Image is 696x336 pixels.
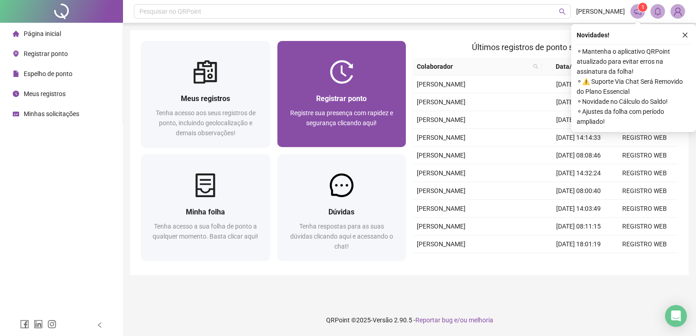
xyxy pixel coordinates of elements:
[277,154,406,260] a: DúvidasTenha respostas para as suas dúvidas clicando aqui e acessando o chat!
[13,71,19,77] span: file
[542,58,606,76] th: Data/Hora
[612,164,678,182] td: REGISTRO WEB
[638,3,647,12] sup: 1
[34,320,43,329] span: linkedin
[417,81,466,88] span: [PERSON_NAME]
[546,200,612,218] td: [DATE] 14:03:49
[417,98,466,106] span: [PERSON_NAME]
[156,109,256,137] span: Tenha acesso aos seus registros de ponto, incluindo geolocalização e demais observações!
[97,322,103,328] span: left
[654,7,662,15] span: bell
[577,76,691,97] span: ⚬ ⚠️ Suporte Via Chat Será Removido do Plano Essencial
[546,111,612,129] td: [DATE] 08:09:24
[277,41,406,147] a: Registrar pontoRegistre sua presença com rapidez e segurança clicando aqui!
[186,208,225,216] span: Minha folha
[546,93,612,111] td: [DATE] 15:14:30
[612,253,678,271] td: REGISTRO WEB
[328,208,354,216] span: Dúvidas
[612,218,678,235] td: REGISTRO WEB
[612,129,678,147] td: REGISTRO WEB
[472,42,619,52] span: Últimos registros de ponto sincronizados
[612,200,678,218] td: REGISTRO WEB
[141,41,270,147] a: Meus registrosTenha acesso aos seus registros de ponto, incluindo geolocalização e demais observa...
[123,304,696,336] footer: QRPoint © 2025 - 2.90.5 -
[13,111,19,117] span: schedule
[546,164,612,182] td: [DATE] 14:32:24
[13,31,19,37] span: home
[546,218,612,235] td: [DATE] 08:11:15
[533,64,538,69] span: search
[576,6,625,16] span: [PERSON_NAME]
[417,187,466,194] span: [PERSON_NAME]
[546,61,595,71] span: Data/Hora
[546,76,612,93] td: [DATE] 08:26:22
[546,253,612,271] td: [DATE] 12:12:13
[24,70,72,77] span: Espelho de ponto
[181,94,230,103] span: Meus registros
[671,5,685,18] img: 86812
[546,129,612,147] td: [DATE] 14:14:33
[417,61,529,71] span: Colaborador
[153,223,258,240] span: Tenha acesso a sua folha de ponto a qualquer momento. Basta clicar aqui!
[417,223,466,230] span: [PERSON_NAME]
[682,32,688,38] span: close
[612,235,678,253] td: REGISTRO WEB
[577,30,609,40] span: Novidades !
[612,147,678,164] td: REGISTRO WEB
[13,51,19,57] span: environment
[546,235,612,253] td: [DATE] 18:01:19
[634,7,642,15] span: notification
[415,316,493,324] span: Reportar bug e/ou melhoria
[417,134,466,141] span: [PERSON_NAME]
[417,240,466,248] span: [PERSON_NAME]
[141,154,270,260] a: Minha folhaTenha acesso a sua folha de ponto a qualquer momento. Basta clicar aqui!
[417,152,466,159] span: [PERSON_NAME]
[290,109,393,127] span: Registre sua presença com rapidez e segurança clicando aqui!
[316,94,367,103] span: Registrar ponto
[665,305,687,327] div: Open Intercom Messenger
[24,30,61,37] span: Página inicial
[417,116,466,123] span: [PERSON_NAME]
[373,316,393,324] span: Versão
[577,46,691,76] span: ⚬ Mantenha o aplicativo QRPoint atualizado para evitar erros na assinatura da folha!
[417,169,466,177] span: [PERSON_NAME]
[641,4,645,10] span: 1
[577,107,691,127] span: ⚬ Ajustes da folha com período ampliado!
[24,50,68,57] span: Registrar ponto
[577,97,691,107] span: ⚬ Novidade no Cálculo do Saldo!
[20,320,29,329] span: facebook
[612,182,678,200] td: REGISTRO WEB
[13,91,19,97] span: clock-circle
[546,182,612,200] td: [DATE] 08:00:40
[546,147,612,164] td: [DATE] 08:08:46
[417,205,466,212] span: [PERSON_NAME]
[531,60,540,73] span: search
[24,110,79,117] span: Minhas solicitações
[559,8,566,15] span: search
[24,90,66,97] span: Meus registros
[47,320,56,329] span: instagram
[290,223,393,250] span: Tenha respostas para as suas dúvidas clicando aqui e acessando o chat!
